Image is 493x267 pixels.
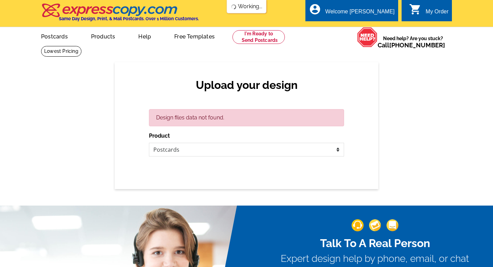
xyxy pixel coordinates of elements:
[281,237,469,250] h2: Talk To A Real Person
[387,219,399,231] img: support-img-3_1.png
[357,27,378,47] img: help
[30,28,79,44] a: Postcards
[426,9,448,18] div: My Order
[156,79,337,92] h2: Upload your design
[409,8,448,16] a: shopping_cart My Order
[149,132,170,140] label: Product
[127,28,162,44] a: Help
[378,42,445,49] span: Call
[41,8,199,21] a: Same Day Design, Print, & Mail Postcards. Over 1 Million Customers.
[389,42,445,49] a: [PHONE_NUMBER]
[409,3,421,15] i: shopping_cart
[59,16,199,21] h4: Same Day Design, Print, & Mail Postcards. Over 1 Million Customers.
[231,4,237,10] img: loading...
[149,109,344,126] div: Design files data not found.
[378,35,448,49] span: Need help? Are you stuck?
[281,253,469,265] h3: Expert design help by phone, email, or chat
[309,3,321,15] i: account_circle
[369,219,381,231] img: support-img-2.png
[163,28,226,44] a: Free Templates
[352,219,364,231] img: support-img-1.png
[325,9,394,18] div: Welcome [PERSON_NAME]
[80,28,126,44] a: Products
